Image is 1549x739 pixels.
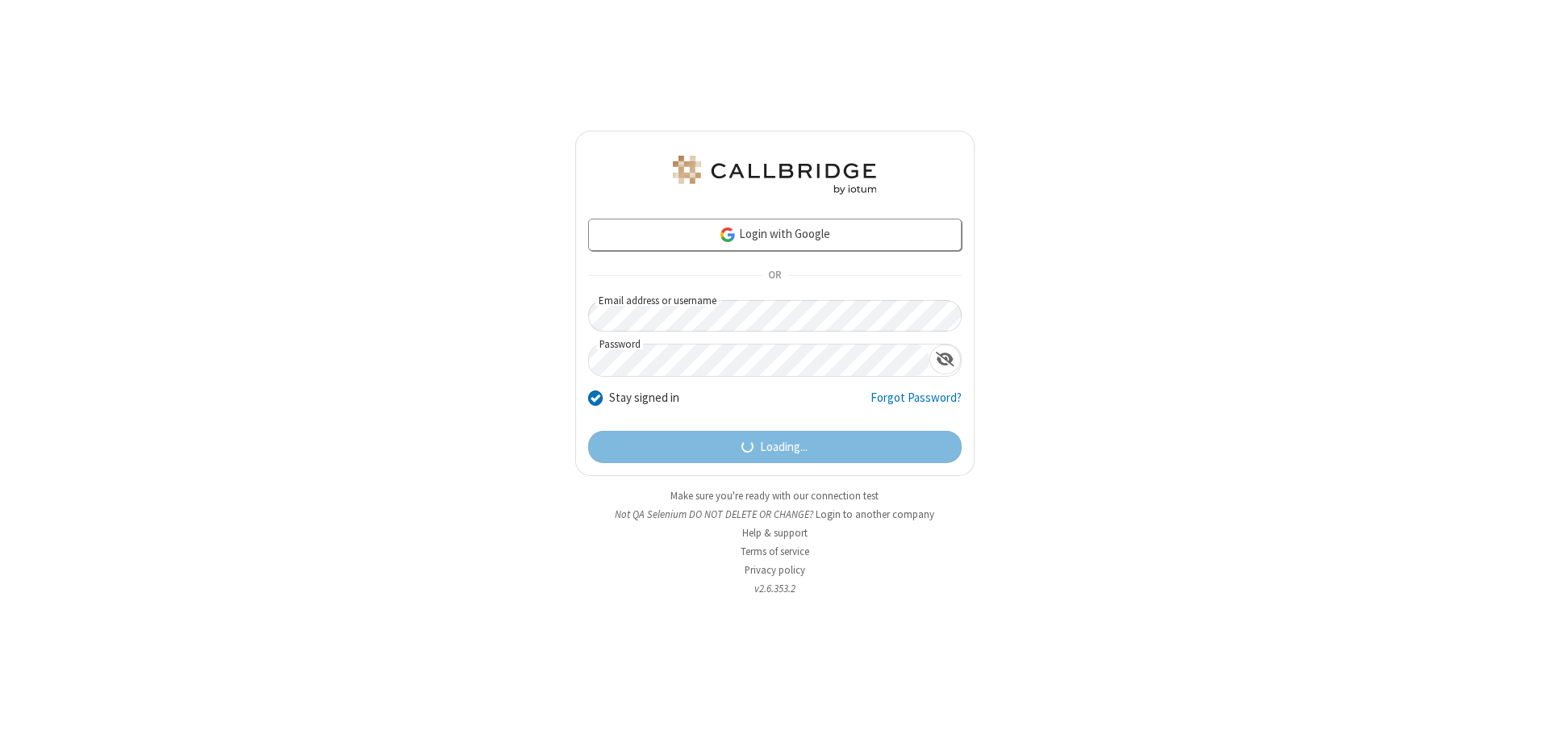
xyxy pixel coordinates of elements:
a: Login with Google [588,219,962,251]
label: Stay signed in [609,389,679,407]
div: Show password [929,344,961,374]
button: Login to another company [816,507,934,522]
a: Help & support [742,526,808,540]
span: Loading... [760,438,808,457]
a: Terms of service [741,545,809,558]
span: OR [762,265,787,287]
input: Email address or username [588,300,962,332]
a: Privacy policy [745,563,805,577]
li: Not QA Selenium DO NOT DELETE OR CHANGE? [575,507,975,522]
a: Make sure you're ready with our connection test [670,489,879,503]
img: QA Selenium DO NOT DELETE OR CHANGE [670,156,879,194]
img: google-icon.png [719,226,737,244]
li: v2.6.353.2 [575,581,975,596]
a: Forgot Password? [871,389,962,420]
iframe: Chat [1509,697,1537,728]
button: Loading... [588,431,962,463]
input: Password [589,344,929,376]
